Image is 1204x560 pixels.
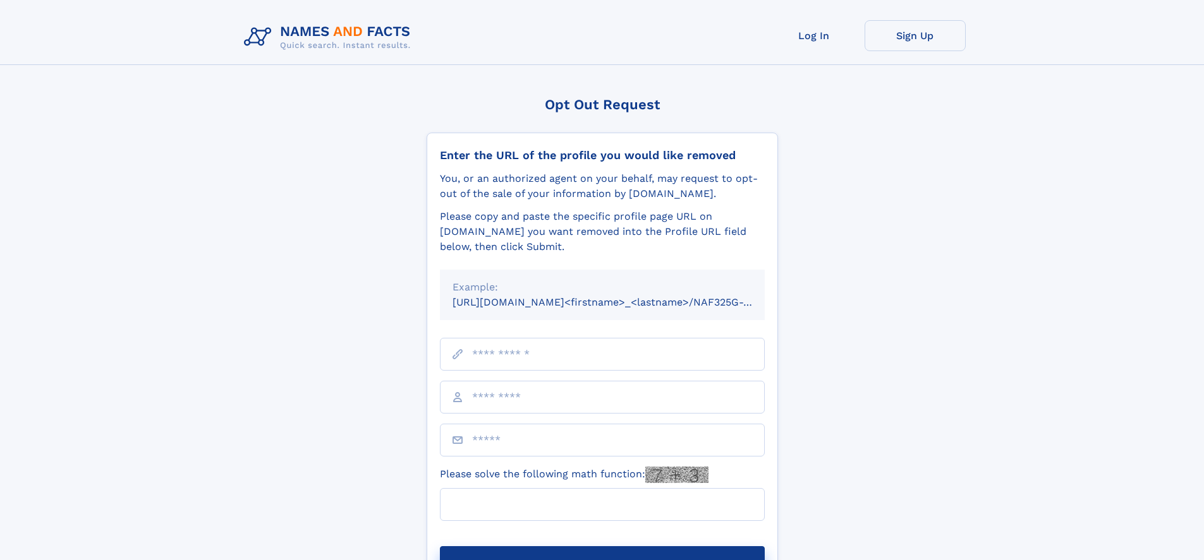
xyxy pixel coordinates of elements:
[440,171,765,201] div: You, or an authorized agent on your behalf, may request to opt-out of the sale of your informatio...
[453,280,752,295] div: Example:
[440,148,765,162] div: Enter the URL of the profile you would like removed
[440,467,708,483] label: Please solve the following math function:
[763,20,865,51] a: Log In
[239,20,421,54] img: Logo Names and Facts
[453,296,789,308] small: [URL][DOMAIN_NAME]<firstname>_<lastname>/NAF325G-xxxxxxxx
[865,20,966,51] a: Sign Up
[440,209,765,254] div: Please copy and paste the specific profile page URL on [DOMAIN_NAME] you want removed into the Pr...
[427,97,778,112] div: Opt Out Request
